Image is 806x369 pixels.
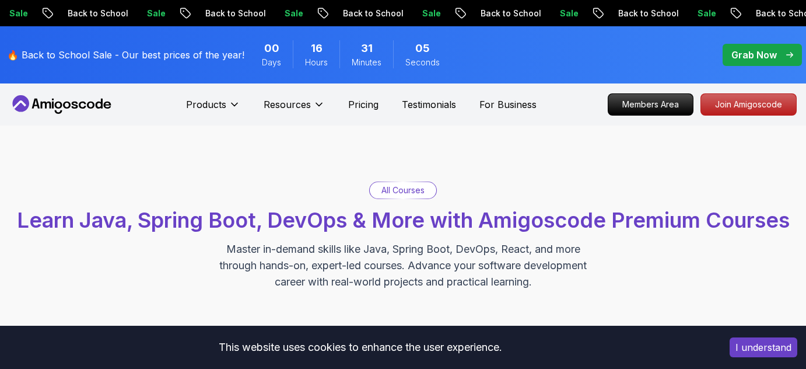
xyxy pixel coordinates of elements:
[701,94,796,115] p: Join Amigoscode
[186,98,226,112] p: Products
[333,8,412,19] p: Back to School
[137,8,174,19] p: Sale
[608,8,688,19] p: Back to School
[415,40,430,57] span: 5 Seconds
[264,98,325,121] button: Resources
[207,241,599,290] p: Master in-demand skills like Java, Spring Boot, DevOps, React, and more through hands-on, expert-...
[9,335,712,360] div: This website uses cookies to enhance the user experience.
[402,98,456,112] a: Testimonials
[17,207,790,233] span: Learn Java, Spring Boot, DevOps & More with Amigoscode Premium Courses
[608,93,693,116] a: Members Area
[479,98,537,112] a: For Business
[608,94,693,115] p: Members Area
[275,8,312,19] p: Sale
[731,48,777,62] p: Grab Now
[352,57,381,68] span: Minutes
[264,98,311,112] p: Resources
[688,8,725,19] p: Sale
[361,40,373,57] span: 31 Minutes
[700,93,797,116] a: Join Amigoscode
[412,8,450,19] p: Sale
[58,8,137,19] p: Back to School
[348,98,379,112] a: Pricing
[262,57,281,68] span: Days
[730,337,797,357] button: Accept cookies
[405,57,440,68] span: Seconds
[305,57,328,68] span: Hours
[550,8,587,19] p: Sale
[471,8,550,19] p: Back to School
[186,98,240,121] button: Products
[195,8,275,19] p: Back to School
[264,40,279,57] span: 0 Days
[7,48,244,62] p: 🔥 Back to School Sale - Our best prices of the year!
[311,40,323,57] span: 16 Hours
[381,184,425,196] p: All Courses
